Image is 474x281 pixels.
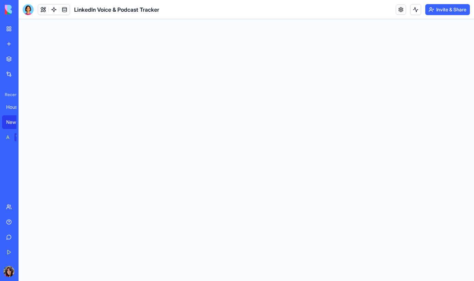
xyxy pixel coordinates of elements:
span: LinkedIn Voice & Podcast Tracker [74,5,159,14]
a: AI Logo GeneratorTRY [2,130,30,144]
a: House Guest Booking Calendar [2,100,30,114]
img: logo [5,5,47,14]
div: TRY [14,133,25,141]
a: New App [2,115,30,129]
img: ACg8ocKwLTNv1ViAdwkI4OcA7USREZL2Zp5D0siHwIINcKUNWvV_dnzMJA=s96-c [3,266,14,277]
div: House Guest Booking Calendar [6,104,25,110]
button: Invite & Share [425,4,470,15]
div: New App [6,119,25,126]
span: Recent [2,92,16,97]
div: AI Logo Generator [6,134,10,141]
